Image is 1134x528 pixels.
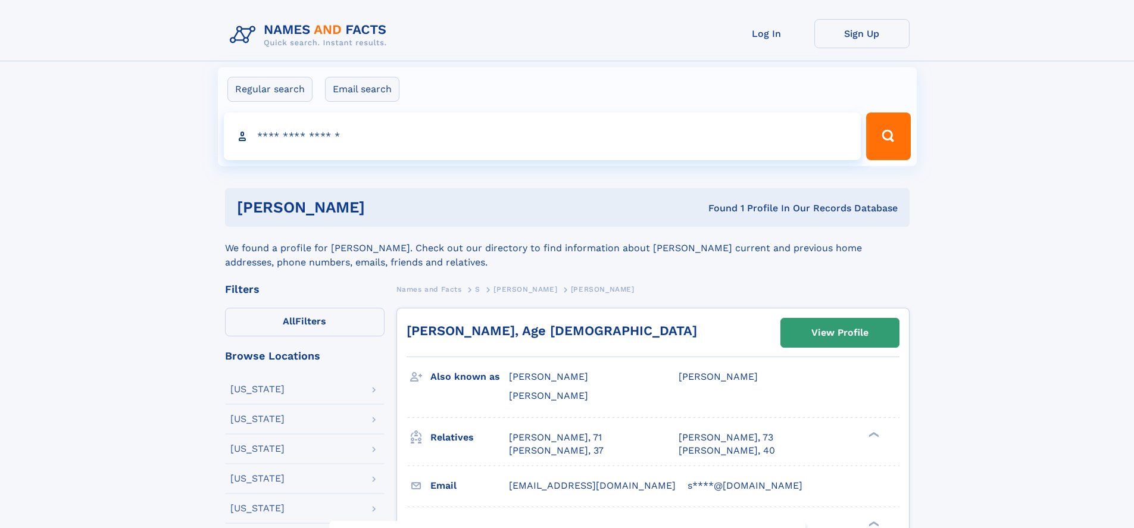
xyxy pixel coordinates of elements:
div: [US_STATE] [230,504,285,513]
span: [EMAIL_ADDRESS][DOMAIN_NAME] [509,480,676,491]
div: Found 1 Profile In Our Records Database [536,202,898,215]
div: [US_STATE] [230,444,285,454]
label: Regular search [227,77,313,102]
div: ❯ [866,430,880,438]
label: Email search [325,77,399,102]
span: [PERSON_NAME] [571,285,635,293]
span: [PERSON_NAME] [509,371,588,382]
h3: Also known as [430,367,509,387]
span: [PERSON_NAME] [509,390,588,401]
div: Filters [225,284,385,295]
span: [PERSON_NAME] [679,371,758,382]
div: [US_STATE] [230,474,285,483]
div: ❯ [866,520,880,527]
h3: Email [430,476,509,496]
div: Browse Locations [225,351,385,361]
div: [US_STATE] [230,414,285,424]
a: [PERSON_NAME], 71 [509,431,602,444]
a: [PERSON_NAME], Age [DEMOGRAPHIC_DATA] [407,323,697,338]
a: [PERSON_NAME], 40 [679,444,775,457]
img: Logo Names and Facts [225,19,396,51]
button: Search Button [866,113,910,160]
a: Sign Up [814,19,910,48]
div: [US_STATE] [230,385,285,394]
input: search input [224,113,861,160]
span: All [283,315,295,327]
div: We found a profile for [PERSON_NAME]. Check out our directory to find information about [PERSON_N... [225,227,910,270]
a: S [475,282,480,296]
span: [PERSON_NAME] [493,285,557,293]
span: S [475,285,480,293]
a: [PERSON_NAME] [493,282,557,296]
div: View Profile [811,319,869,346]
a: [PERSON_NAME], 37 [509,444,604,457]
a: Names and Facts [396,282,462,296]
h3: Relatives [430,427,509,448]
a: Log In [719,19,814,48]
h1: [PERSON_NAME] [237,200,537,215]
a: View Profile [781,318,899,347]
a: [PERSON_NAME], 73 [679,431,773,444]
label: Filters [225,308,385,336]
